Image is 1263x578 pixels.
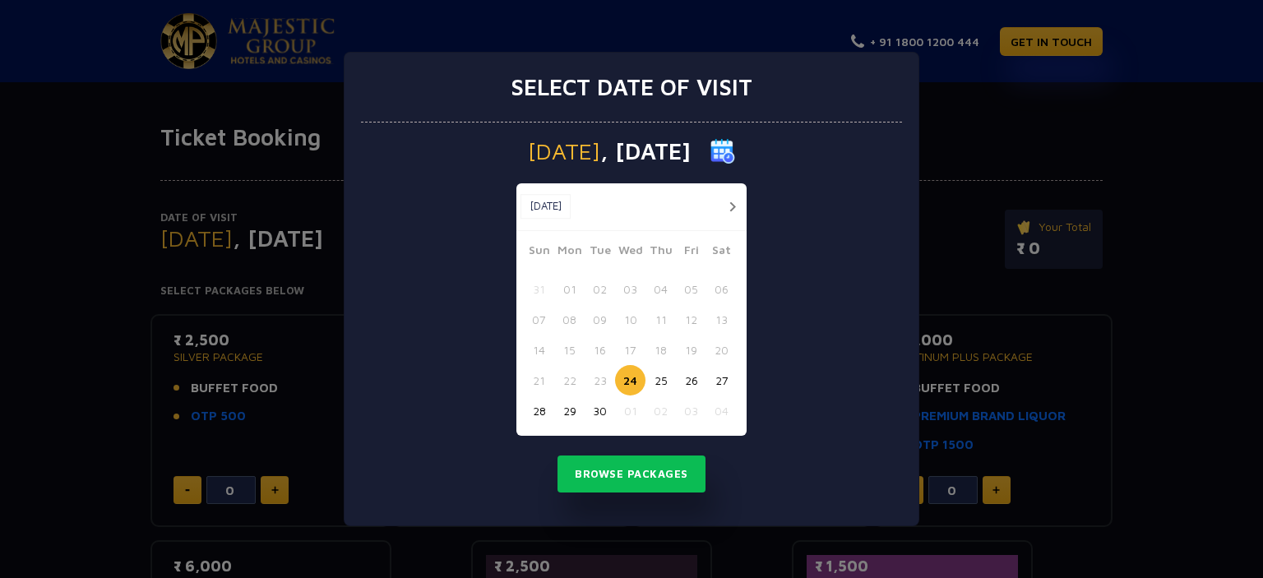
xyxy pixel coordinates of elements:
img: calender icon [710,139,735,164]
button: 05 [676,274,706,304]
button: 02 [645,395,676,426]
span: Fri [676,241,706,264]
button: 14 [524,335,554,365]
button: 06 [706,274,737,304]
button: 27 [706,365,737,395]
span: Sat [706,241,737,264]
button: 11 [645,304,676,335]
button: 03 [615,274,645,304]
span: Mon [554,241,585,264]
span: Sun [524,241,554,264]
button: 09 [585,304,615,335]
button: 31 [524,274,554,304]
button: 07 [524,304,554,335]
button: 04 [645,274,676,304]
button: 01 [615,395,645,426]
button: 01 [554,274,585,304]
button: Browse Packages [557,455,706,493]
button: 28 [524,395,554,426]
button: [DATE] [520,194,571,219]
span: Tue [585,241,615,264]
button: 03 [676,395,706,426]
button: 08 [554,304,585,335]
button: 10 [615,304,645,335]
button: 23 [585,365,615,395]
button: 15 [554,335,585,365]
button: 19 [676,335,706,365]
span: Thu [645,241,676,264]
button: 12 [676,304,706,335]
button: 29 [554,395,585,426]
span: Wed [615,241,645,264]
button: 02 [585,274,615,304]
span: , [DATE] [600,140,691,163]
button: 26 [676,365,706,395]
button: 20 [706,335,737,365]
button: 17 [615,335,645,365]
button: 16 [585,335,615,365]
button: 22 [554,365,585,395]
button: 18 [645,335,676,365]
button: 30 [585,395,615,426]
span: [DATE] [528,140,600,163]
h3: Select date of visit [511,73,752,101]
button: 24 [615,365,645,395]
button: 25 [645,365,676,395]
button: 21 [524,365,554,395]
button: 13 [706,304,737,335]
button: 04 [706,395,737,426]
